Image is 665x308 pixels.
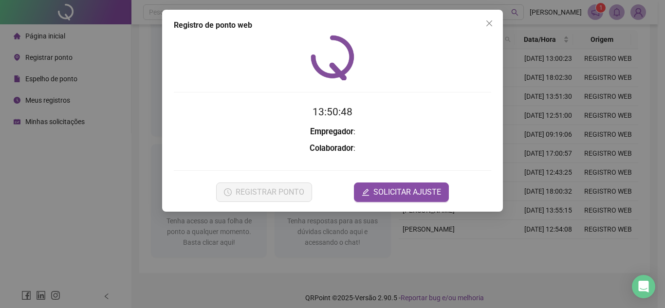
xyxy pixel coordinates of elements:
[373,186,441,198] span: SOLICITAR AJUSTE
[632,275,655,298] div: Open Intercom Messenger
[174,126,491,138] h3: :
[310,127,353,136] strong: Empregador
[174,19,491,31] div: Registro de ponto web
[354,182,449,202] button: editSOLICITAR AJUSTE
[313,106,352,118] time: 13:50:48
[481,16,497,31] button: Close
[362,188,369,196] span: edit
[310,144,353,153] strong: Colaborador
[174,142,491,155] h3: :
[311,35,354,80] img: QRPoint
[485,19,493,27] span: close
[216,182,312,202] button: REGISTRAR PONTO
